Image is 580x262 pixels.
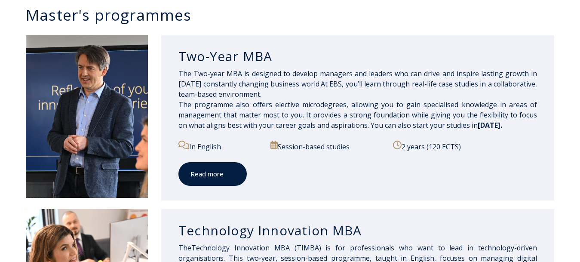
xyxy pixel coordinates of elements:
[26,7,563,22] h3: Master's programmes
[281,243,371,253] span: BA (TIMBA) is for profes
[371,120,502,130] span: You can also start your studies in
[178,48,537,65] h3: Two-Year MBA
[178,162,247,186] a: Read more
[270,141,384,152] p: Session-based studies
[191,243,371,253] span: Technology Innovation M
[178,243,191,253] span: The
[178,69,537,130] span: The Two-year MBA is designed to develop managers and leaders who can drive and inspire lasting gr...
[178,222,537,239] h3: Technology Innovation MBA
[393,141,537,152] p: 2 years (120 ECTS)
[478,120,502,130] span: [DATE].
[26,35,148,198] img: DSC_2098
[178,141,261,152] p: In English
